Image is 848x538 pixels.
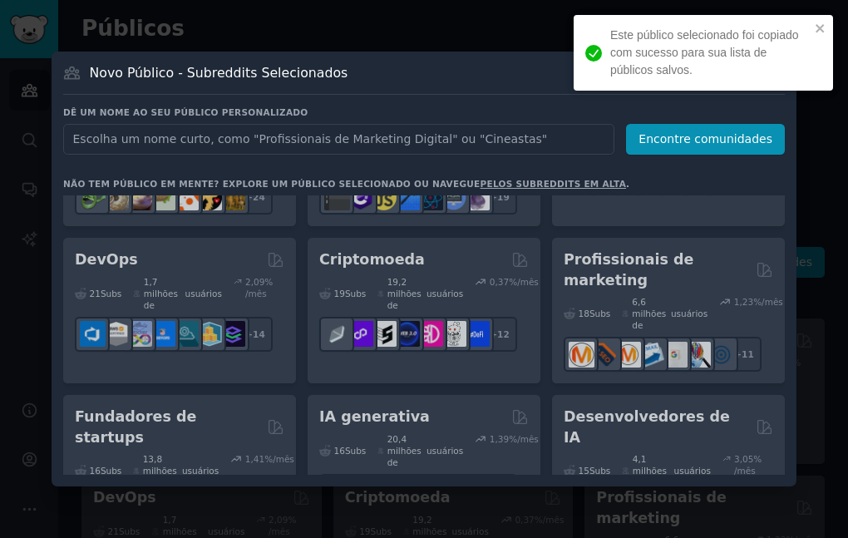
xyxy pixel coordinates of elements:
a: pelos subreddits em alta [481,179,627,189]
font: . [626,179,629,189]
font: Novo Público - Subreddits Selecionados [90,65,348,81]
button: Encontre comunidades [626,124,785,155]
font: Encontre comunidades [638,132,772,146]
font: Não tem público em mente? Explore um público selecionado ou navegue [63,179,481,189]
button: fechar [815,22,826,35]
font: Dê um nome ao seu público personalizado [63,107,308,117]
input: Escolha um nome curto, como "Profissionais de Marketing Digital" ou "Cineastas" [63,124,614,155]
font: Este público selecionado foi copiado com sucesso para sua lista de públicos salvos. [610,28,799,77]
